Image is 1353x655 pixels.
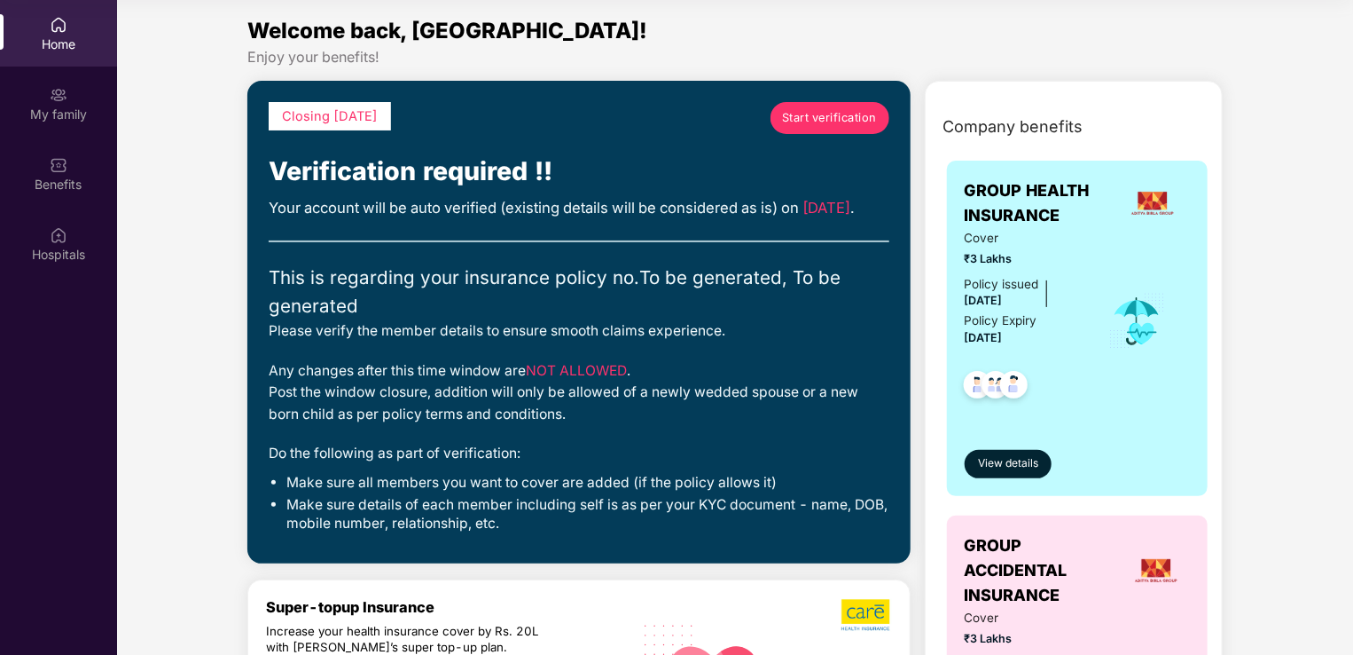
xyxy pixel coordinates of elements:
[965,533,1123,609] span: GROUP ACCIDENTAL INSURANCE
[841,598,892,632] img: b5dec4f62d2307b9de63beb79f102df3.png
[802,199,850,217] span: [DATE]
[770,102,889,134] a: Start verification
[282,108,378,124] span: Closing [DATE]
[965,229,1084,248] span: Cover
[965,275,1039,294] div: Policy issued
[992,366,1036,409] img: svg+xml;base64,PHN2ZyB4bWxucz0iaHR0cDovL3d3dy53My5vcmcvMjAwMC9zdmciIHdpZHRoPSI0OC45NDMiIGhlaWdodD...
[965,250,1084,268] span: ₹3 Lakhs
[50,86,67,104] img: svg+xml;base64,PHN2ZyB3aWR0aD0iMjAiIGhlaWdodD0iMjAiIHZpZXdCb3g9IjAgMCAyMCAyMCIgZmlsbD0ibm9uZSIgeG...
[286,474,889,493] li: Make sure all members you want to cover are added (if the policy allows it)
[943,114,1083,139] span: Company benefits
[965,630,1084,648] span: ₹3 Lakhs
[974,366,1018,409] img: svg+xml;base64,PHN2ZyB4bWxucz0iaHR0cDovL3d3dy53My5vcmcvMjAwMC9zdmciIHdpZHRoPSI0OC45MTUiIGhlaWdodD...
[269,196,889,219] div: Your account will be auto verified (existing details will be considered as is) on .
[965,312,1037,330] div: Policy Expiry
[247,48,1223,67] div: Enjoy your benefits!
[269,152,889,192] div: Verification required !!
[269,443,889,464] div: Do the following as part of verification:
[269,360,889,425] div: Any changes after this time window are . Post the window closure, addition will only be allowed o...
[965,294,1003,307] span: [DATE]
[965,178,1116,229] span: GROUP HEALTH INSURANCE
[956,366,999,409] img: svg+xml;base64,PHN2ZyB4bWxucz0iaHR0cDovL3d3dy53My5vcmcvMjAwMC9zdmciIHdpZHRoPSI0OC45NDMiIGhlaWdodD...
[978,455,1038,472] span: View details
[247,18,647,43] span: Welcome back, [GEOGRAPHIC_DATA]!
[526,362,627,379] span: NOT ALLOWED
[965,450,1052,478] button: View details
[269,320,889,342] div: Please verify the member details to ensure smooth claims experience.
[50,226,67,244] img: svg+xml;base64,PHN2ZyBpZD0iSG9zcGl0YWxzIiB4bWxucz0iaHR0cDovL3d3dy53My5vcmcvMjAwMC9zdmciIHdpZHRoPS...
[1129,179,1177,227] img: insurerLogo
[286,496,889,533] li: Make sure details of each member including self is as per your KYC document - name, DOB, mobile n...
[965,331,1003,344] span: [DATE]
[965,609,1084,627] span: Cover
[266,598,631,616] div: Super-topup Insurance
[269,264,889,321] div: This is regarding your insurance policy no. To be generated, To be generated
[50,16,67,34] img: svg+xml;base64,PHN2ZyBpZD0iSG9tZSIgeG1sbnM9Imh0dHA6Ly93d3cudzMub3JnLzIwMDAvc3ZnIiB3aWR0aD0iMjAiIG...
[1132,547,1180,595] img: insurerLogo
[1108,292,1166,351] img: icon
[50,156,67,174] img: svg+xml;base64,PHN2ZyBpZD0iQmVuZWZpdHMiIHhtbG5zPSJodHRwOi8vd3d3LnczLm9yZy8yMDAwL3N2ZyIgd2lkdGg9Ij...
[266,624,555,655] div: Increase your health insurance cover by Rs. 20L with [PERSON_NAME]’s super top-up plan.
[782,109,877,127] span: Start verification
